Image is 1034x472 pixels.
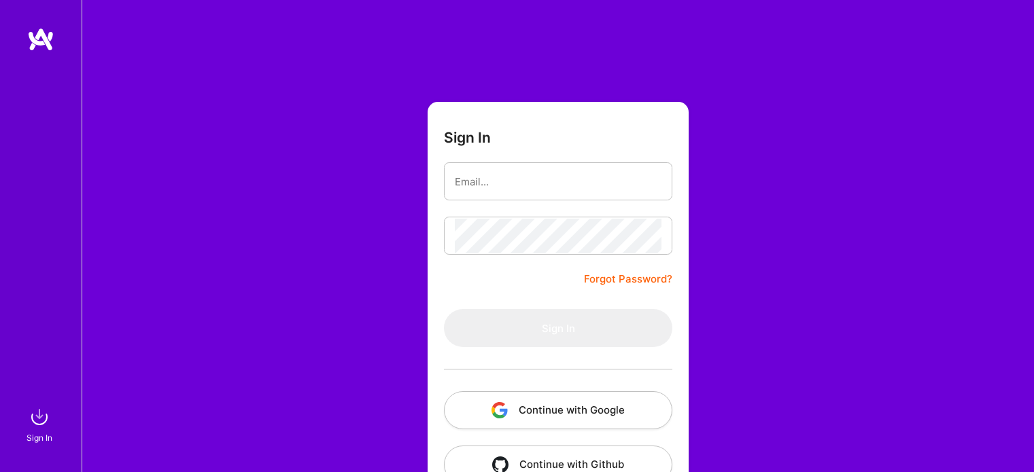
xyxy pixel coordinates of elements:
img: sign in [26,403,53,431]
h3: Sign In [444,129,491,146]
img: icon [492,402,508,418]
a: sign inSign In [29,403,53,445]
a: Forgot Password? [584,271,672,287]
input: Email... [455,164,661,199]
button: Sign In [444,309,672,347]
div: Sign In [27,431,52,445]
img: logo [27,27,54,52]
button: Continue with Google [444,391,672,429]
